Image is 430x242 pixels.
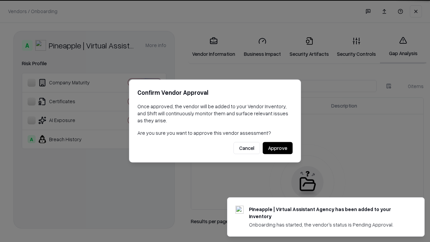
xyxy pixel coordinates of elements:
p: Are you sure you want to approve this vendor assessment? [137,129,293,136]
p: Once approved, the vendor will be added to your Vendor Inventory, and Shift will continuously mon... [137,103,293,124]
button: Cancel [233,142,260,154]
img: trypineapple.com [235,206,244,214]
div: Onboarding has started, the vendor's status is Pending Approval. [249,221,408,228]
button: Approve [263,142,293,154]
div: Pineapple | Virtual Assistant Agency has been added to your inventory [249,206,408,220]
h2: Confirm Vendor Approval [137,88,293,97]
